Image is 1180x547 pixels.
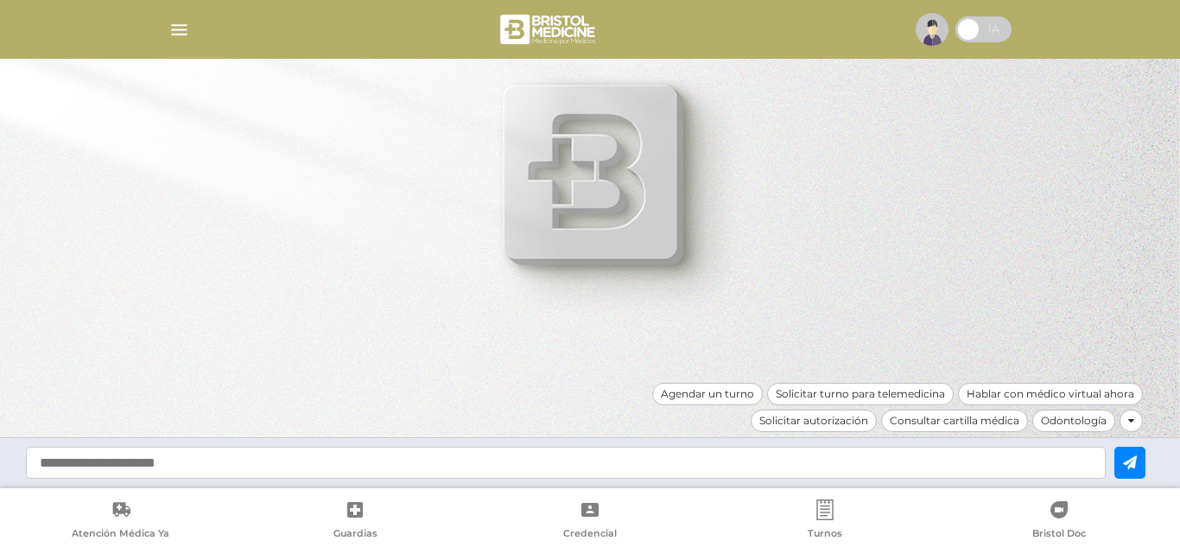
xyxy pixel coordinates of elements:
[1032,527,1086,543] span: Bristol Doc
[473,499,707,544] a: Credencial
[958,383,1143,405] div: Hablar con médico virtual ahora
[751,410,877,432] div: Solicitar autorización
[333,527,377,543] span: Guardias
[498,9,600,50] img: bristol-medicine-blanco.png
[881,410,1028,432] div: Consultar cartilla médica
[1032,410,1115,432] div: Odontología
[942,499,1177,544] a: Bristol Doc
[767,383,954,405] div: Solicitar turno para telemedicina
[916,13,948,46] img: profile-placeholder.svg
[238,499,473,544] a: Guardias
[3,499,238,544] a: Atención Médica Ya
[652,383,763,405] div: Agendar un turno
[168,19,190,41] img: Cober_menu-lines-white.svg
[707,499,942,544] a: Turnos
[72,527,169,543] span: Atención Médica Ya
[563,527,617,543] span: Credencial
[808,527,842,543] span: Turnos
